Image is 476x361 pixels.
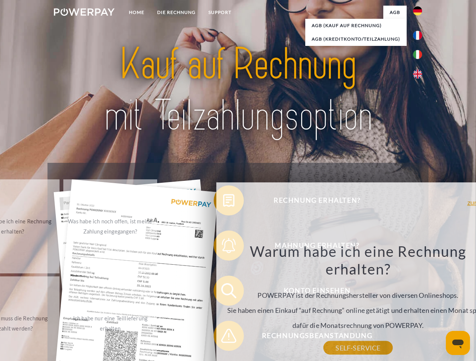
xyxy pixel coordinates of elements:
img: logo-powerpay-white.svg [54,8,115,16]
img: en [413,70,422,79]
a: AGB (Kauf auf Rechnung) [305,19,407,32]
a: DIE RECHNUNG [151,6,202,19]
img: title-powerpay_de.svg [72,36,404,144]
div: Ich habe nur eine Teillieferung erhalten [68,313,153,334]
img: fr [413,31,422,40]
iframe: Schaltfläche zum Öffnen des Messaging-Fensters [446,331,470,355]
a: SUPPORT [202,6,238,19]
a: AGB (Kreditkonto/Teilzahlung) [305,32,407,46]
a: SELF-SERVICE [323,341,392,355]
a: agb [383,6,407,19]
img: de [413,6,422,15]
a: Home [122,6,151,19]
img: it [413,50,422,59]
